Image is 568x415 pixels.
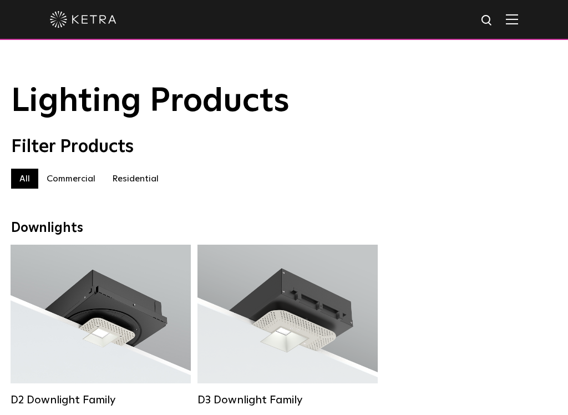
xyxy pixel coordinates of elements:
div: Filter Products [11,136,557,158]
label: Commercial [38,169,104,189]
label: All [11,169,38,189]
img: ketra-logo-2019-white [50,11,116,28]
img: search icon [480,14,494,28]
div: D3 Downlight Family [197,393,378,407]
a: D2 Downlight Family Lumen Output:1200Colors:White / Black / Gloss Black / Silver / Bronze / Silve... [11,245,191,406]
label: Residential [104,169,167,189]
a: D3 Downlight Family Lumen Output:700 / 900 / 1100Colors:White / Black / Silver / Bronze / Paintab... [197,245,378,406]
div: D2 Downlight Family [11,393,191,407]
span: Lighting Products [11,85,290,118]
img: Hamburger%20Nav.svg [506,14,518,24]
div: Downlights [11,220,557,236]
